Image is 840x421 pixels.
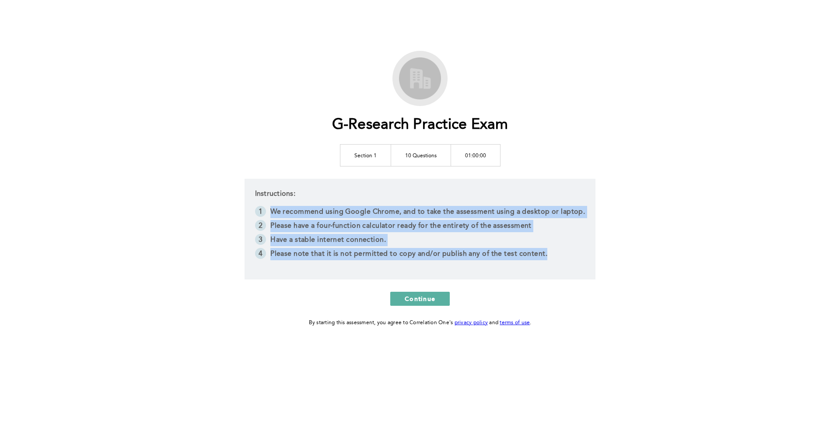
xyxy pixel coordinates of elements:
[500,320,530,325] a: terms of use
[255,206,585,220] li: We recommend using Google Chrome, and to take the assessment using a desktop or laptop.
[390,292,450,306] button: Continue
[455,320,488,325] a: privacy policy
[405,294,435,303] span: Continue
[245,179,596,279] div: Instructions:
[332,116,508,134] h1: G-Research Practice Exam
[396,54,444,103] img: G-Research
[255,248,585,262] li: Please note that it is not permitted to copy and/or publish any of the test content.
[255,220,585,234] li: Please have a four-function calculator ready for the entirety of the assessment
[451,144,500,166] td: 01:00:00
[255,234,585,248] li: Have a stable internet connection.
[391,144,451,166] td: 10 Questions
[340,144,391,166] td: Section 1
[309,318,532,328] div: By starting this assessment, you agree to Correlation One's and .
